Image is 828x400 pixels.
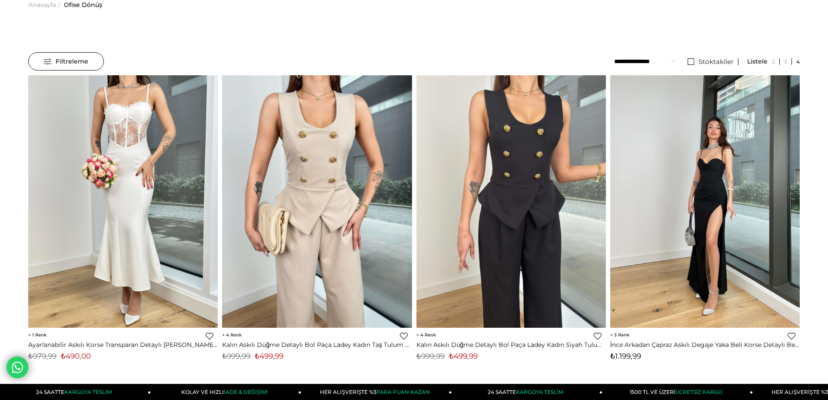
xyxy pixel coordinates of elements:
span: İADE & DEĞİŞİM! [224,389,267,395]
span: ₺999,99 [416,352,445,360]
a: KOLAY VE HIZLIİADE & DEĞİŞİM! [151,384,301,400]
img: png;base64,iVBORw0KGgoAAAANSUhEUgAAAAEAAAABCAYAAAAfFcSJAAAAAXNSR0IArs4c6QAAAA1JREFUGFdjePfu3X8ACW... [222,366,223,366]
span: 4 [222,332,242,338]
span: 4 [416,332,436,338]
a: HER ALIŞVERİŞTE %3PARA PUAN KAZAN [301,384,452,400]
a: Favorilere Ekle [788,332,795,340]
span: ₺499,99 [255,352,283,360]
a: 1500 TL VE ÜZERİÜCRETSİZ KARGO [602,384,753,400]
img: Kalın Askılı Düğme Detaylı Bol Paça Ladey Kadın Taş Tulum 24Y121 [222,75,412,328]
a: 24 SAATTEKARGOYA TESLİM [452,384,602,400]
img: png;base64,iVBORw0KGgoAAAANSUhEUgAAAAEAAAABCAYAAAAfFcSJAAAAAXNSR0IArs4c6QAAAA1JREFUGFdjePfu3X8ACW... [222,365,223,365]
a: Favorilere Ekle [206,332,213,340]
span: ₺999,99 [222,352,250,360]
span: PARA PUAN KAZAN [376,389,430,395]
a: Kalın Askılı Düğme Detaylı Bol Paça Ladey Kadın Taş Tulum 24Y121 [222,341,412,349]
span: ₺1.199,99 [610,352,641,360]
span: ₺979,99 [28,352,57,360]
span: ÜCRETSİZ KARGO [675,389,722,395]
span: ₺499,99 [449,352,478,360]
span: KARGOYA TESLİM [516,389,563,395]
span: 1 [28,332,47,338]
a: Favorilere Ekle [400,332,408,340]
a: Stoktakiler [683,58,738,65]
span: KARGOYA TESLİM [64,389,111,395]
a: 24 SAATTEKARGOYA TESLİM [0,384,151,400]
img: Kalın Askılı Düğme Detaylı Bol Paça Ladey Kadın Siyah Tulum 24Y121 [416,75,606,328]
a: Kalın Askılı Düğme Detaylı Bol Paça Ladey Kadın Siyah Tulum 24Y121 [416,341,606,349]
span: 3 [610,332,629,338]
span: Stoktakiler [698,57,734,66]
a: Favorilere Ekle [594,332,602,340]
img: Ayarlanabilir Askılı Korse Transparan Detaylı Nicolás Kadın Ekru Elbise 24Y134 [28,75,218,328]
span: Filtreleme [44,53,88,70]
a: Ayarlanabilir Askılı Korse Transparan Detaylı [PERSON_NAME] Ekru Elbise 24Y134 [28,341,218,349]
span: ₺490,00 [61,352,91,360]
a: İnce Arkadan Çapraz Askılı Degaje Yaka Beli Korse Detaylı Bell Kadın Siyah Elbise 24Y115 [610,341,800,349]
